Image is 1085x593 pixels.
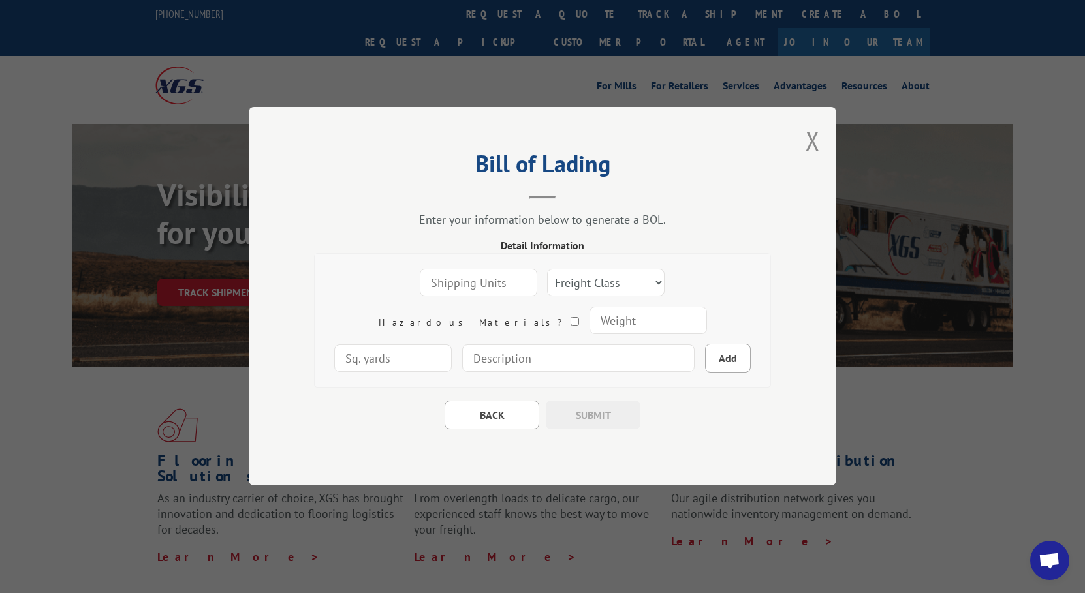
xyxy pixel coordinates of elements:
[314,155,771,179] h2: Bill of Lading
[314,238,771,254] div: Detail Information
[445,401,539,430] button: BACK
[705,344,751,373] button: Add
[1030,541,1069,580] div: Open chat
[806,123,820,158] button: Close modal
[379,317,579,329] label: Hazardous Materials?
[571,318,579,326] input: Hazardous Materials?
[314,213,771,228] div: Enter your information below to generate a BOL.
[334,345,452,373] input: Sq. yards
[546,401,640,430] button: SUBMIT
[420,269,537,297] input: Shipping Units
[462,345,695,373] input: Description
[590,307,707,335] input: Weight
